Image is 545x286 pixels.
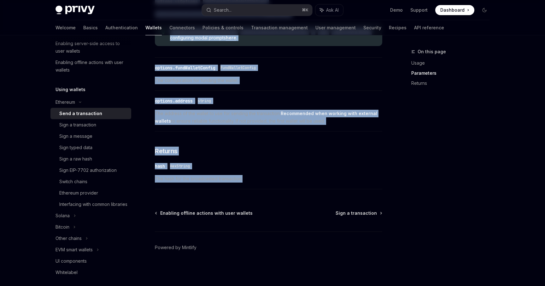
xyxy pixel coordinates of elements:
a: Sign a message [50,131,131,142]
a: Wallets [145,20,162,35]
a: UI components [50,255,131,267]
span: Dashboard [440,7,465,13]
a: Powered by Mintlify [155,244,196,251]
h5: Using wallets [56,86,85,93]
a: Connectors [169,20,195,35]
span: HexString [170,164,190,169]
a: Security [363,20,381,35]
span: The configuration for funding the wallet. [155,77,382,84]
a: Dashboard [435,5,474,15]
div: Bitcoin [56,223,69,231]
div: options.fundWalletConfig [155,65,215,71]
div: Sign a transaction [59,121,96,129]
a: Sign typed data [50,142,131,153]
a: Authentication [105,20,138,35]
div: Ethereum provider [59,189,98,197]
div: Enabling offline actions with user wallets [56,59,127,74]
a: Returns [411,78,495,88]
div: Sign EIP-7702 authorization [59,166,117,174]
button: Search...⌘K [202,4,312,16]
span: FundWalletConfig [220,65,256,70]
span: The address of the wallet to use for sending the transaction. to ensure reliable functionality. I... [155,110,382,125]
a: API reference [414,20,444,35]
a: Policies & controls [202,20,243,35]
img: dark logo [56,6,95,15]
div: Solana [56,212,70,219]
a: Send a transaction [50,108,131,119]
a: Whitelabel [50,267,131,278]
span: On this page [418,48,446,55]
span: Enabling offline actions with user wallets [160,210,253,216]
a: Enabling offline actions with user wallets [50,57,131,76]
div: Switch chains [59,178,87,185]
button: Toggle dark mode [479,5,489,15]
div: Enabling server-side access to user wallets [56,40,127,55]
div: Sign a message [59,132,92,140]
span: Ask AI [326,7,339,13]
span: Sign a transaction [336,210,377,216]
a: Sign a raw hash [50,153,131,165]
div: Send a transaction [59,110,102,117]
div: Whitelabel [56,269,78,276]
div: Sign a raw hash [59,155,92,163]
div: hash [155,163,165,169]
a: Ethereum provider [50,187,131,199]
div: Other chains [56,235,82,242]
span: The hash for the broadcasted transaction. [155,175,382,183]
div: Interfacing with common libraries [59,201,127,208]
div: Sign typed data [59,144,92,151]
div: EVM smart wallets [56,246,93,254]
a: Welcome [56,20,76,35]
a: Enabling server-side access to user wallets [50,38,131,57]
a: Demo [390,7,403,13]
div: options.address [155,98,193,104]
a: Basics [83,20,98,35]
div: Ethereum [56,98,75,106]
div: UI components [56,257,87,265]
a: Usage [411,58,495,68]
a: Support [410,7,428,13]
a: Enabling offline actions with user wallets [155,210,253,216]
span: string [198,98,211,103]
a: Parameters [411,68,495,78]
a: Sign a transaction [50,119,131,131]
a: here [226,35,236,41]
div: Search... [214,6,231,14]
span: ⌘ K [302,8,308,13]
a: Switch chains [50,176,131,187]
a: Sign a transaction [336,210,382,216]
a: Recipes [389,20,407,35]
button: Ask AI [315,4,343,16]
span: Returns [155,147,178,155]
a: Interfacing with common libraries [50,199,131,210]
a: Transaction management [251,20,308,35]
a: User management [315,20,356,35]
a: Sign EIP-7702 authorization [50,165,131,176]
